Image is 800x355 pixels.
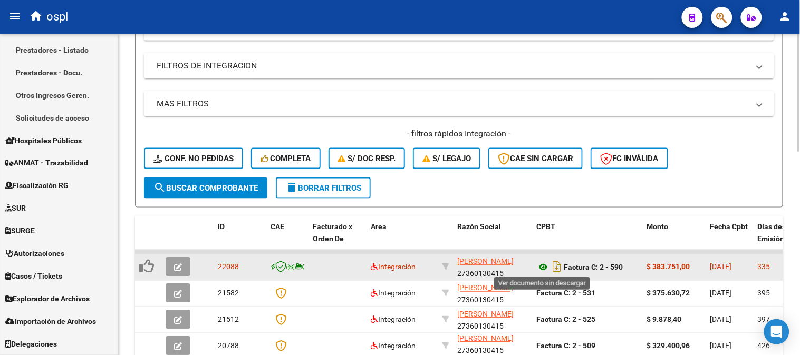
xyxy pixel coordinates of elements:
span: ID [218,223,225,231]
span: Razón Social [457,223,501,231]
span: Delegaciones [5,339,57,350]
span: Area [371,223,387,231]
span: Integración [371,289,416,298]
span: Integración [371,342,416,350]
div: 27360130415 [457,282,528,304]
datatable-header-cell: Fecha Cpbt [706,216,754,262]
strong: $ 383.751,00 [647,263,690,271]
button: Buscar Comprobante [144,177,267,199]
span: Monto [647,223,669,231]
span: 21512 [218,315,239,324]
span: 335 [758,263,770,271]
span: CAE SIN CARGAR [498,154,573,163]
span: SURGE [5,225,35,237]
datatable-header-cell: Area [367,216,438,262]
span: [PERSON_NAME] [457,310,514,319]
span: ospl [46,5,68,28]
strong: $ 9.878,40 [647,315,682,324]
button: Borrar Filtros [276,177,371,199]
button: S/ legajo [413,148,480,169]
button: FC Inválida [591,148,668,169]
span: 21582 [218,289,239,298]
mat-icon: delete [285,181,298,194]
h4: - filtros rápidos Integración - [144,128,774,140]
div: 27360130415 [457,309,528,331]
span: CAE [271,223,284,231]
span: 22088 [218,263,239,271]
span: Días desde Emisión [758,223,795,243]
datatable-header-cell: Razón Social [453,216,532,262]
span: SUR [5,203,26,214]
span: [DATE] [710,263,732,271]
span: Borrar Filtros [285,183,361,193]
span: 426 [758,342,770,350]
span: [PERSON_NAME] [457,284,514,292]
mat-expansion-panel-header: FILTROS DE INTEGRACION [144,53,774,78]
span: ANMAT - Trazabilidad [5,157,88,169]
span: CPBT [536,223,555,231]
datatable-header-cell: Facturado x Orden De [309,216,367,262]
mat-icon: search [153,181,166,194]
strong: $ 375.630,72 [647,289,690,298]
strong: Factura C: 2 - 590 [564,263,623,272]
button: S/ Doc Resp. [329,148,406,169]
span: [DATE] [710,289,732,298]
strong: Factura C: 2 - 531 [536,289,595,298]
button: CAE SIN CARGAR [488,148,583,169]
strong: Factura C: 2 - 525 [536,315,595,324]
mat-panel-title: MAS FILTROS [157,98,749,110]
strong: Factura C: 2 - 509 [536,342,595,350]
span: Completa [261,154,311,163]
span: [PERSON_NAME] [457,334,514,343]
strong: $ 329.400,96 [647,342,690,350]
span: 397 [758,315,770,324]
span: Hospitales Públicos [5,135,82,146]
mat-icon: person [779,10,792,23]
span: Casos / Tickets [5,271,62,282]
span: S/ legajo [422,154,471,163]
datatable-header-cell: CAE [266,216,309,262]
div: 27360130415 [457,256,528,278]
span: 20788 [218,342,239,350]
mat-expansion-panel-header: MAS FILTROS [144,91,774,116]
span: Fecha Cpbt [710,223,748,231]
span: Conf. no pedidas [153,154,234,163]
div: Open Intercom Messenger [764,319,789,344]
span: S/ Doc Resp. [338,154,396,163]
span: Importación de Archivos [5,316,96,328]
mat-panel-title: FILTROS DE INTEGRACION [157,60,749,72]
datatable-header-cell: Monto [643,216,706,262]
mat-icon: menu [8,10,21,23]
span: [DATE] [710,342,732,350]
button: Completa [251,148,321,169]
span: FC Inválida [600,154,659,163]
span: Integración [371,315,416,324]
span: Buscar Comprobante [153,183,258,193]
span: 395 [758,289,770,298]
span: [DATE] [710,315,732,324]
span: [PERSON_NAME] [457,258,514,266]
span: Explorador de Archivos [5,293,90,305]
button: Conf. no pedidas [144,148,243,169]
span: Integración [371,263,416,271]
span: Autorizaciones [5,248,64,260]
datatable-header-cell: ID [214,216,266,262]
i: Descargar documento [550,259,564,275]
datatable-header-cell: CPBT [532,216,643,262]
span: Fiscalización RG [5,180,69,192]
span: Facturado x Orden De [313,223,352,243]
